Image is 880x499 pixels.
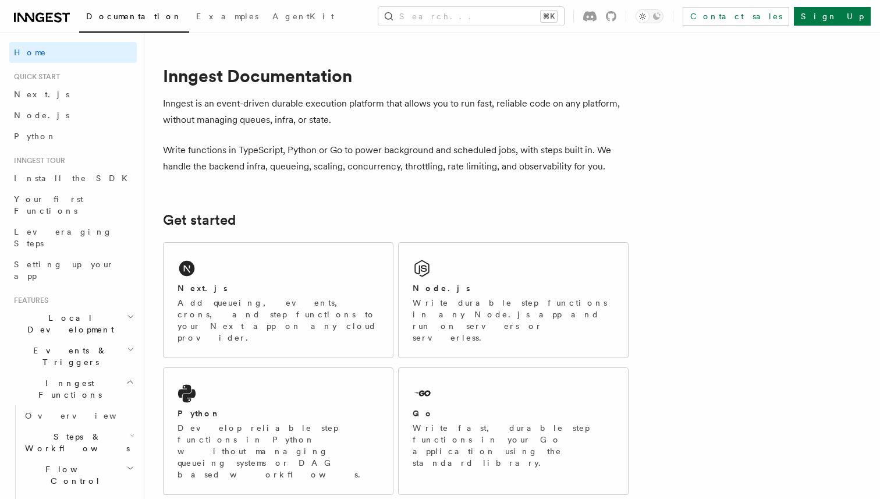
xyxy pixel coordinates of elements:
button: Local Development [9,307,137,340]
span: Documentation [86,12,182,21]
span: Overview [25,411,145,420]
a: AgentKit [265,3,341,31]
p: Add queueing, events, crons, and step functions to your Next app on any cloud provider. [178,297,379,344]
span: Home [14,47,47,58]
span: Inngest Functions [9,377,126,401]
button: Flow Control [20,459,137,491]
a: Setting up your app [9,254,137,286]
span: Features [9,296,48,305]
h2: Go [413,408,434,419]
h2: Next.js [178,282,228,294]
h1: Inngest Documentation [163,65,629,86]
a: Node.js [9,105,137,126]
span: Leveraging Steps [14,227,112,248]
a: Install the SDK [9,168,137,189]
p: Inngest is an event-driven durable execution platform that allows you to run fast, reliable code ... [163,95,629,128]
button: Steps & Workflows [20,426,137,459]
span: Local Development [9,312,127,335]
button: Inngest Functions [9,373,137,405]
a: Next.jsAdd queueing, events, crons, and step functions to your Next app on any cloud provider. [163,242,393,358]
a: Node.jsWrite durable step functions in any Node.js app and run on servers or serverless. [398,242,629,358]
span: Examples [196,12,258,21]
a: PythonDevelop reliable step functions in Python without managing queueing systems or DAG based wo... [163,367,393,495]
span: AgentKit [272,12,334,21]
span: Events & Triggers [9,345,127,368]
a: Examples [189,3,265,31]
a: Contact sales [683,7,789,26]
a: Get started [163,212,236,228]
a: GoWrite fast, durable step functions in your Go application using the standard library. [398,367,629,495]
p: Write durable step functions in any Node.js app and run on servers or serverless. [413,297,614,344]
span: Quick start [9,72,60,82]
p: Write functions in TypeScript, Python or Go to power background and scheduled jobs, with steps bu... [163,142,629,175]
a: Overview [20,405,137,426]
span: Flow Control [20,463,126,487]
button: Search...⌘K [378,7,564,26]
span: Steps & Workflows [20,431,130,454]
h2: Node.js [413,282,470,294]
p: Write fast, durable step functions in your Go application using the standard library. [413,422,614,469]
span: Python [14,132,56,141]
a: Documentation [79,3,189,33]
a: Home [9,42,137,63]
span: Your first Functions [14,194,83,215]
button: Events & Triggers [9,340,137,373]
span: Inngest tour [9,156,65,165]
a: Your first Functions [9,189,137,221]
span: Setting up your app [14,260,114,281]
h2: Python [178,408,221,419]
a: Leveraging Steps [9,221,137,254]
kbd: ⌘K [541,10,557,22]
button: Toggle dark mode [636,9,663,23]
p: Develop reliable step functions in Python without managing queueing systems or DAG based workflows. [178,422,379,480]
span: Install the SDK [14,174,134,183]
a: Sign Up [794,7,871,26]
span: Node.js [14,111,69,120]
a: Python [9,126,137,147]
a: Next.js [9,84,137,105]
span: Next.js [14,90,69,99]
